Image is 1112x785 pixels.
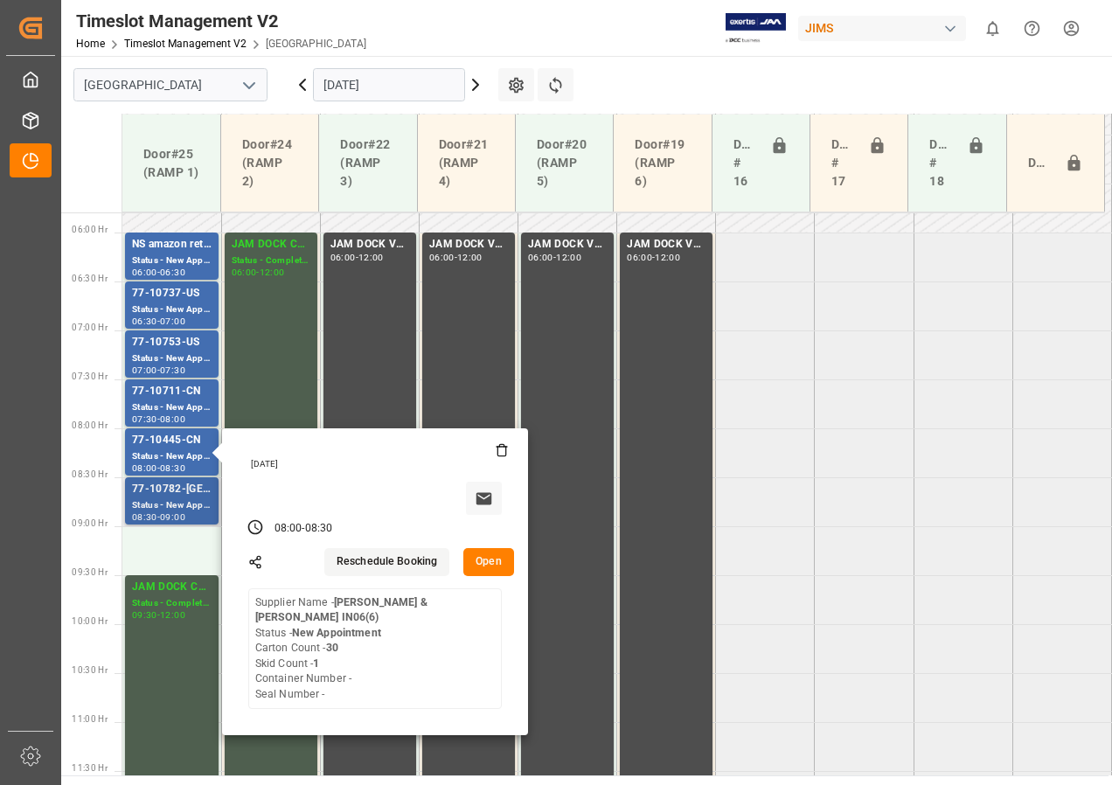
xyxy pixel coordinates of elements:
[798,11,973,45] button: JIMS
[157,317,160,325] div: -
[429,236,508,254] div: JAM DOCK VOLUME CONTROL
[235,72,261,99] button: open menu
[73,68,268,101] input: Type to search/select
[132,432,212,449] div: 77-10445-CN
[652,254,655,261] div: -
[136,138,206,189] div: Door#25 (RAMP 1)
[72,714,108,724] span: 11:00 Hr
[528,236,607,254] div: JAM DOCK VOLUME CONTROL
[256,268,259,276] div: -
[160,611,185,619] div: 12:00
[824,129,861,198] div: Doors # 17
[72,420,108,430] span: 08:00 Hr
[132,236,212,254] div: NS amazon returns
[726,129,763,198] div: Doors # 16
[628,129,697,198] div: Door#19 (RAMP 6)
[232,236,310,254] div: JAM DOCK CONTROL
[358,254,384,261] div: 12:00
[245,458,509,470] div: [DATE]
[157,513,160,521] div: -
[157,611,160,619] div: -
[305,521,333,537] div: 08:30
[132,498,212,513] div: Status - New Appointment
[157,268,160,276] div: -
[124,38,247,50] a: Timeslot Management V2
[76,8,366,34] div: Timeslot Management V2
[157,366,160,374] div: -
[1021,147,1058,180] div: Door#23
[160,317,185,325] div: 07:00
[76,38,105,50] a: Home
[132,579,212,596] div: JAM DOCK CONTROL
[160,513,185,521] div: 09:00
[330,236,409,254] div: JAM DOCK VOLUME CONTROL
[255,595,495,703] div: Supplier Name - Status - Carton Count - Skid Count - Container Number - Seal Number -
[655,254,680,261] div: 12:00
[157,415,160,423] div: -
[72,763,108,773] span: 11:30 Hr
[132,449,212,464] div: Status - New Appointment
[432,129,501,198] div: Door#21 (RAMP 4)
[798,16,966,41] div: JIMS
[72,323,108,332] span: 07:00 Hr
[275,521,302,537] div: 08:00
[324,548,449,576] button: Reschedule Booking
[457,254,483,261] div: 12:00
[235,129,304,198] div: Door#24 (RAMP 2)
[330,254,356,261] div: 06:00
[72,372,108,381] span: 07:30 Hr
[132,366,157,374] div: 07:00
[132,268,157,276] div: 06:00
[463,548,514,576] button: Open
[132,611,157,619] div: 09:30
[922,129,959,198] div: Doors # 18
[132,481,212,498] div: 77-10782-[GEOGRAPHIC_DATA]
[160,366,185,374] div: 07:30
[556,254,581,261] div: 12:00
[313,68,465,101] input: DD-MM-YYYY
[72,518,108,528] span: 09:00 Hr
[313,657,319,670] b: 1
[160,415,185,423] div: 08:00
[160,464,185,472] div: 08:30
[160,268,185,276] div: 06:30
[528,254,553,261] div: 06:00
[726,13,786,44] img: Exertis%20JAM%20-%20Email%20Logo.jpg_1722504956.jpg
[530,129,599,198] div: Door#20 (RAMP 5)
[72,665,108,675] span: 10:30 Hr
[132,317,157,325] div: 06:30
[1012,9,1052,48] button: Help Center
[72,225,108,234] span: 06:00 Hr
[232,268,257,276] div: 06:00
[333,129,402,198] div: Door#22 (RAMP 3)
[326,642,338,654] b: 30
[157,464,160,472] div: -
[292,627,381,639] b: New Appointment
[72,567,108,577] span: 09:30 Hr
[132,254,212,268] div: Status - New Appointment
[627,254,652,261] div: 06:00
[72,274,108,283] span: 06:30 Hr
[132,415,157,423] div: 07:30
[132,513,157,521] div: 08:30
[72,469,108,479] span: 08:30 Hr
[627,236,705,254] div: JAM DOCK VOLUME CONTROL
[429,254,455,261] div: 06:00
[132,596,212,611] div: Status - Completed
[260,268,285,276] div: 12:00
[455,254,457,261] div: -
[132,351,212,366] div: Status - New Appointment
[132,383,212,400] div: 77-10711-CN
[132,302,212,317] div: Status - New Appointment
[132,464,157,472] div: 08:00
[72,616,108,626] span: 10:00 Hr
[132,400,212,415] div: Status - New Appointment
[255,596,427,624] b: [PERSON_NAME] & [PERSON_NAME] IN06(6)
[132,285,212,302] div: 77-10737-US
[232,254,310,268] div: Status - Completed
[356,254,358,261] div: -
[302,521,304,537] div: -
[132,334,212,351] div: 77-10753-US
[553,254,556,261] div: -
[973,9,1012,48] button: show 0 new notifications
